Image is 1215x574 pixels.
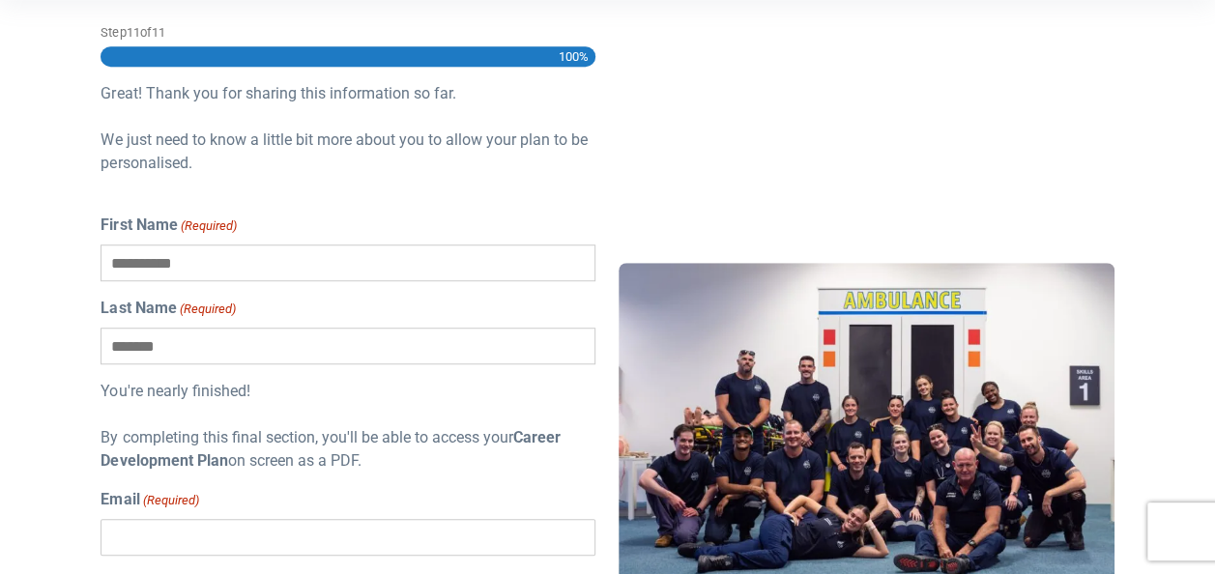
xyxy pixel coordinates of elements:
[101,380,595,473] div: You're nearly finished! By completing this final section, you'll be able to access your on screen...
[179,216,237,236] span: (Required)
[141,491,199,510] span: (Required)
[101,297,235,320] label: Last Name
[101,488,198,511] label: Email
[101,23,595,42] p: Step of
[126,25,139,40] span: 11
[101,82,595,198] div: Great! Thank you for sharing this information so far. We just need to know a little bit more abou...
[178,300,236,319] span: (Required)
[151,25,164,40] span: 11
[101,214,236,237] label: First Name
[558,46,588,67] span: 100%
